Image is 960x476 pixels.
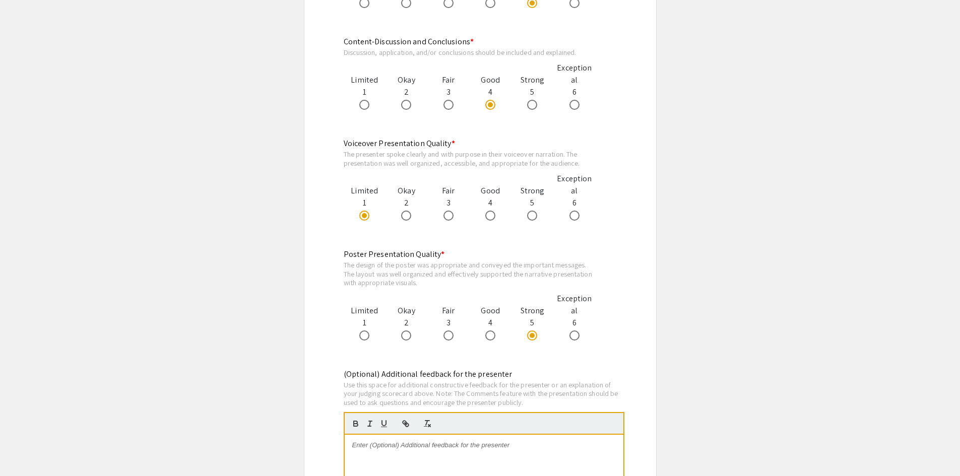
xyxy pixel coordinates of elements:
div: 4 [469,74,511,110]
div: Okay [386,74,427,86]
div: 5 [511,305,553,341]
div: Good [469,185,511,197]
div: Okay [386,185,427,197]
div: Discussion, application, and/or conclusions should be included and explained. [344,48,596,57]
div: Use this space for additional constructive feedback for the presenter or an explanation of your j... [344,380,624,407]
div: Limited [344,74,386,86]
div: The design of the poster was appropriate and conveyed the important messages. The layout was well... [344,260,596,287]
div: 2 [386,185,427,221]
div: 4 [469,185,511,221]
div: 1 [344,305,386,341]
iframe: Chat [8,431,43,468]
div: Exceptional [553,173,595,197]
div: 3 [427,305,469,341]
div: 1 [344,74,386,110]
div: Strong [511,185,553,197]
div: 1 [344,185,386,221]
div: 4 [469,305,511,341]
div: 3 [427,74,469,110]
div: 3 [427,185,469,221]
div: Exceptional [553,293,595,317]
div: Fair [427,305,469,317]
div: Good [469,74,511,86]
div: 2 [386,305,427,341]
div: 5 [511,185,553,221]
div: Okay [386,305,427,317]
div: Good [469,305,511,317]
div: Limited [344,305,386,317]
div: Exceptional [553,62,595,86]
div: Fair [427,74,469,86]
div: 2 [386,74,427,110]
mat-label: Content-Discussion and Conclusions [344,36,474,47]
div: Limited [344,185,386,197]
div: Strong [511,305,553,317]
div: 6 [553,173,595,221]
div: 5 [511,74,553,110]
div: The presenter spoke clearly and with purpose in their voiceover narration. The presentation was w... [344,150,596,167]
mat-label: (Optional) Additional feedback for the presenter [344,369,513,379]
mat-label: Poster Presentation Quality [344,249,445,259]
div: Strong [511,74,553,86]
div: 6 [553,62,595,110]
mat-label: Voiceover Presentation Quality [344,138,455,149]
div: Fair [427,185,469,197]
div: 6 [553,293,595,341]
